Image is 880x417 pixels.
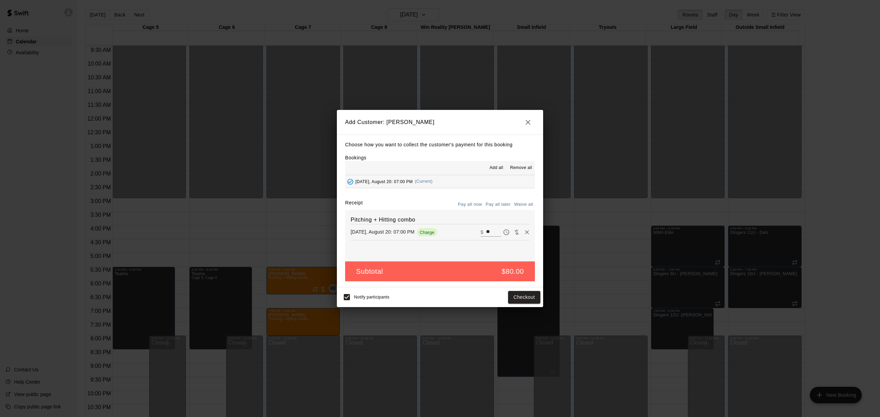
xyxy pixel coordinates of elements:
[337,110,543,135] h2: Add Customer: [PERSON_NAME]
[345,140,535,149] p: Choose how you want to collect the customer's payment for this booking
[351,228,415,235] p: [DATE], August 20: 07:00 PM
[510,165,532,171] span: Remove all
[345,177,355,187] button: Added - Collect Payment
[355,179,413,184] span: [DATE], August 20: 07:00 PM
[417,230,437,235] span: Charge
[485,162,507,173] button: Add all
[507,162,535,173] button: Remove all
[351,215,529,224] h6: Pitching + Hitting combo
[489,165,503,171] span: Add all
[522,227,532,237] button: Remove
[481,229,483,236] p: $
[502,267,524,276] h5: $80.00
[415,179,433,184] span: (Current)
[508,291,540,304] button: Checkout
[356,267,383,276] h5: Subtotal
[512,199,535,210] button: Waive all
[345,175,535,188] button: Added - Collect Payment[DATE], August 20: 07:00 PM(Current)
[511,229,522,235] span: Waive payment
[456,199,484,210] button: Pay all now
[345,155,366,160] label: Bookings
[501,229,511,235] span: Pay later
[354,295,389,300] span: Notify participants
[484,199,513,210] button: Pay all later
[345,199,363,210] label: Receipt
